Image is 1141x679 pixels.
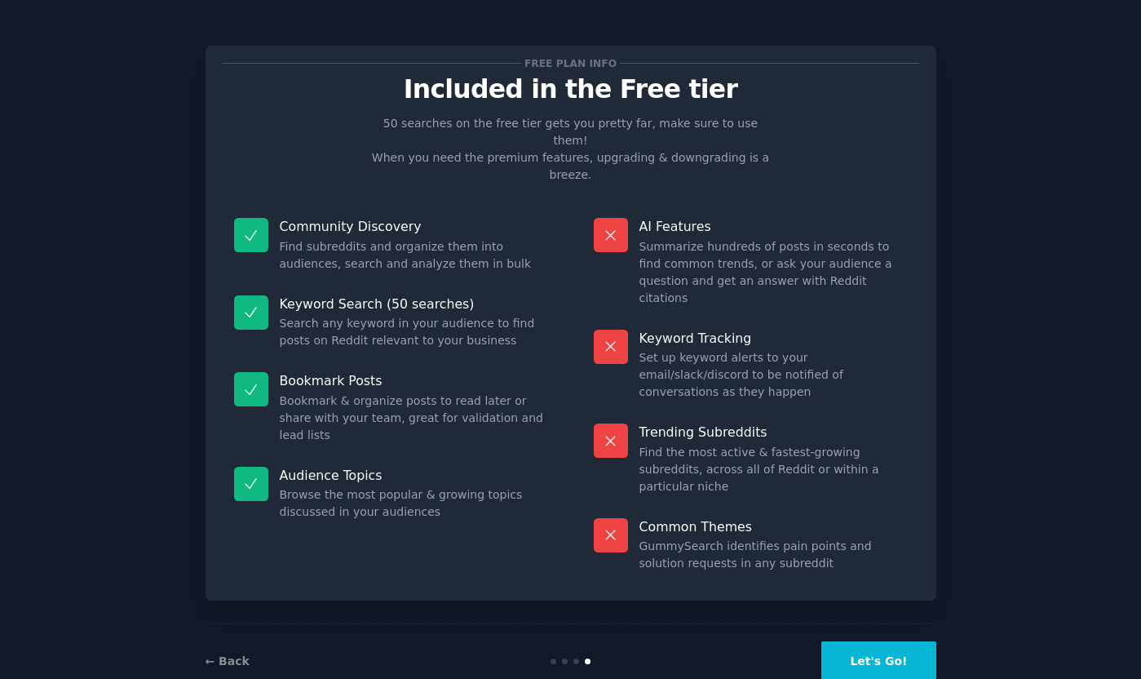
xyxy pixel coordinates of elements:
p: 50 searches on the free tier gets you pretty far, make sure to use them! When you need the premiu... [365,115,776,184]
dd: Bookmark & organize posts to read later or share with your team, great for validation and lead lists [280,393,548,444]
p: Keyword Tracking [639,330,908,347]
p: Included in the Free tier [223,75,919,104]
dd: GummySearch identifies pain points and solution requests in any subreddit [639,538,908,572]
dd: Find the most active & fastest-growing subreddits, across all of Reddit or within a particular niche [639,444,908,495]
p: Community Discovery [280,218,548,235]
span: Free plan info [521,55,619,72]
p: Audience Topics [280,467,548,484]
dd: Summarize hundreds of posts in seconds to find common trends, or ask your audience a question and... [639,238,908,307]
p: Keyword Search (50 searches) [280,295,548,313]
a: ← Back [206,655,250,668]
dd: Find subreddits and organize them into audiences, search and analyze them in bulk [280,238,548,273]
dd: Browse the most popular & growing topics discussed in your audiences [280,486,548,521]
p: Bookmark Posts [280,372,548,389]
dd: Set up keyword alerts to your email/slack/discord to be notified of conversations as they happen [639,349,908,401]
p: Trending Subreddits [639,424,908,441]
dd: Search any keyword in your audience to find posts on Reddit relevant to your business [280,315,548,349]
p: AI Features [639,218,908,235]
p: Common Themes [639,518,908,535]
